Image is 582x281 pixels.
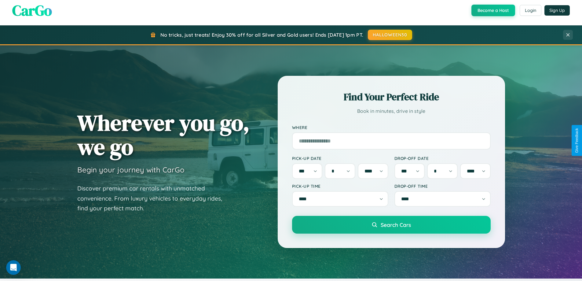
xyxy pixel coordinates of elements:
p: Discover premium car rentals with unmatched convenience. From luxury vehicles to everyday rides, ... [77,183,230,213]
span: No tricks, just treats! Enjoy 30% off for all Silver and Gold users! Ends [DATE] 1pm PT. [160,32,363,38]
button: Sign Up [544,5,570,16]
label: Pick-up Time [292,183,388,189]
label: Where [292,125,491,130]
button: Become a Host [471,5,515,16]
div: Give Feedback [575,128,579,153]
label: Drop-off Time [394,183,491,189]
iframe: Intercom live chat [6,260,21,275]
h2: Find Your Perfect Ride [292,90,491,104]
label: Drop-off Date [394,156,491,161]
span: Search Cars [381,221,411,228]
button: Search Cars [292,216,491,234]
label: Pick-up Date [292,156,388,161]
button: Login [520,5,541,16]
button: HALLOWEEN30 [368,30,412,40]
h1: Wherever you go, we go [77,111,250,159]
p: Book in minutes, drive in style [292,107,491,116]
h3: Begin your journey with CarGo [77,165,185,174]
span: CarGo [12,0,52,20]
